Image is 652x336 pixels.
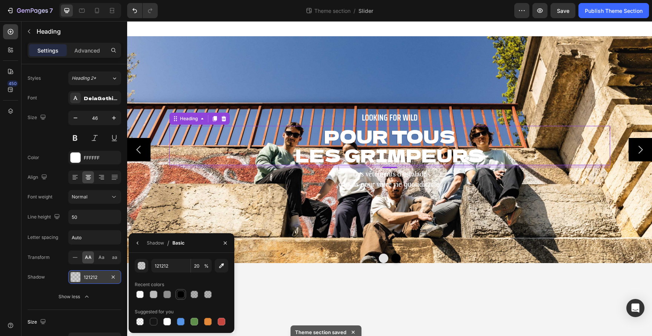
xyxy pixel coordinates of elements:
[204,263,209,269] span: %
[68,71,121,85] button: Heading 2*
[28,290,121,303] button: Show less
[28,234,58,241] div: Letter spacing
[84,155,119,161] div: FFFFFF
[295,328,346,336] p: Theme section saved
[28,172,49,183] div: Align
[551,3,575,18] button: Save
[28,274,45,280] div: Shadow
[557,8,569,14] span: Save
[98,254,105,261] span: Aa
[28,317,48,327] div: Size
[147,240,164,246] div: Shadow
[84,274,106,281] div: 121212
[112,254,117,261] span: aa
[501,117,525,140] button: Carousel Next Arrow
[85,254,92,261] span: AA
[151,259,191,273] input: Eg: FFFFFF
[172,240,185,246] div: Basic
[358,7,373,15] span: Slider
[135,308,174,315] div: Suggested for you
[72,194,88,200] span: Normal
[626,299,644,317] div: Open Intercom Messenger
[127,3,158,18] div: Undo/Redo
[127,21,652,336] iframe: Design area
[167,238,169,248] span: /
[72,75,96,82] span: Heading 2*
[68,190,121,204] button: Normal
[74,46,100,54] p: Advanced
[37,46,58,54] p: Settings
[58,293,91,300] div: Show less
[252,232,261,242] button: Dot
[7,81,18,87] div: 450
[28,154,39,161] div: Color
[28,94,37,101] div: Font
[354,7,355,15] span: /
[28,113,48,123] div: Size
[37,27,118,36] p: Heading
[3,3,56,18] button: 7
[28,75,41,82] div: Styles
[578,3,649,18] button: Publish Theme Section
[84,95,119,102] div: DelaGothicOne
[135,281,164,288] div: Recent colors
[313,7,352,15] span: Theme section
[28,254,50,261] div: Transform
[69,210,121,224] input: Auto
[28,212,62,222] div: Line height
[264,232,274,242] button: Dot
[28,194,52,200] div: Font weight
[585,7,643,15] div: Publish Theme Section
[69,231,121,244] input: Auto
[49,6,53,15] p: 7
